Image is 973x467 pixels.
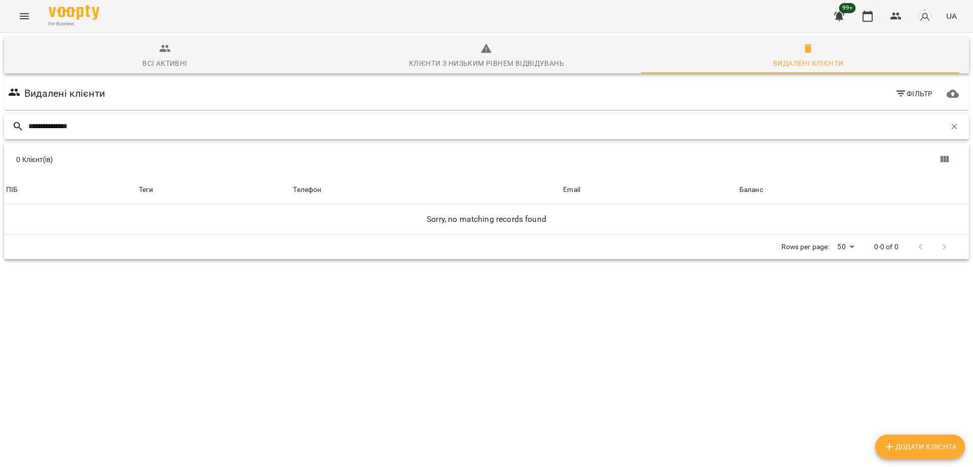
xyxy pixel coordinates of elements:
img: avatar_s.png [918,9,932,23]
button: Показати колонки [932,147,957,172]
div: Клієнти з низьким рівнем відвідувань [409,57,564,69]
p: Rows per page: [781,242,829,252]
span: Фільтр [895,88,933,100]
h6: Sorry, no matching records found [6,212,967,226]
div: ПІБ [6,184,18,196]
div: Баланс [739,184,763,196]
span: Баланс [739,184,967,196]
span: UA [946,11,957,21]
img: Voopty Logo [49,5,99,20]
span: Email [563,184,735,196]
span: 99+ [839,3,856,13]
span: For Business [49,21,99,27]
p: 0-0 of 0 [874,242,899,252]
div: 50 [833,240,857,254]
div: Sort [293,184,321,196]
div: Sort [739,184,763,196]
div: 0 Клієнт(ів) [16,154,493,165]
div: Table Toolbar [4,143,969,176]
button: Menu [12,4,36,28]
span: ПІБ [6,184,135,196]
div: Видалені клієнти [773,57,843,69]
div: Sort [6,184,18,196]
div: Всі активні [142,57,187,69]
div: Email [563,184,580,196]
span: Телефон [293,184,559,196]
button: UA [942,7,961,25]
div: Теги [139,184,289,196]
div: Sort [563,184,580,196]
button: Фільтр [891,85,937,103]
h6: Видалені клієнти [24,86,105,101]
div: Телефон [293,184,321,196]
